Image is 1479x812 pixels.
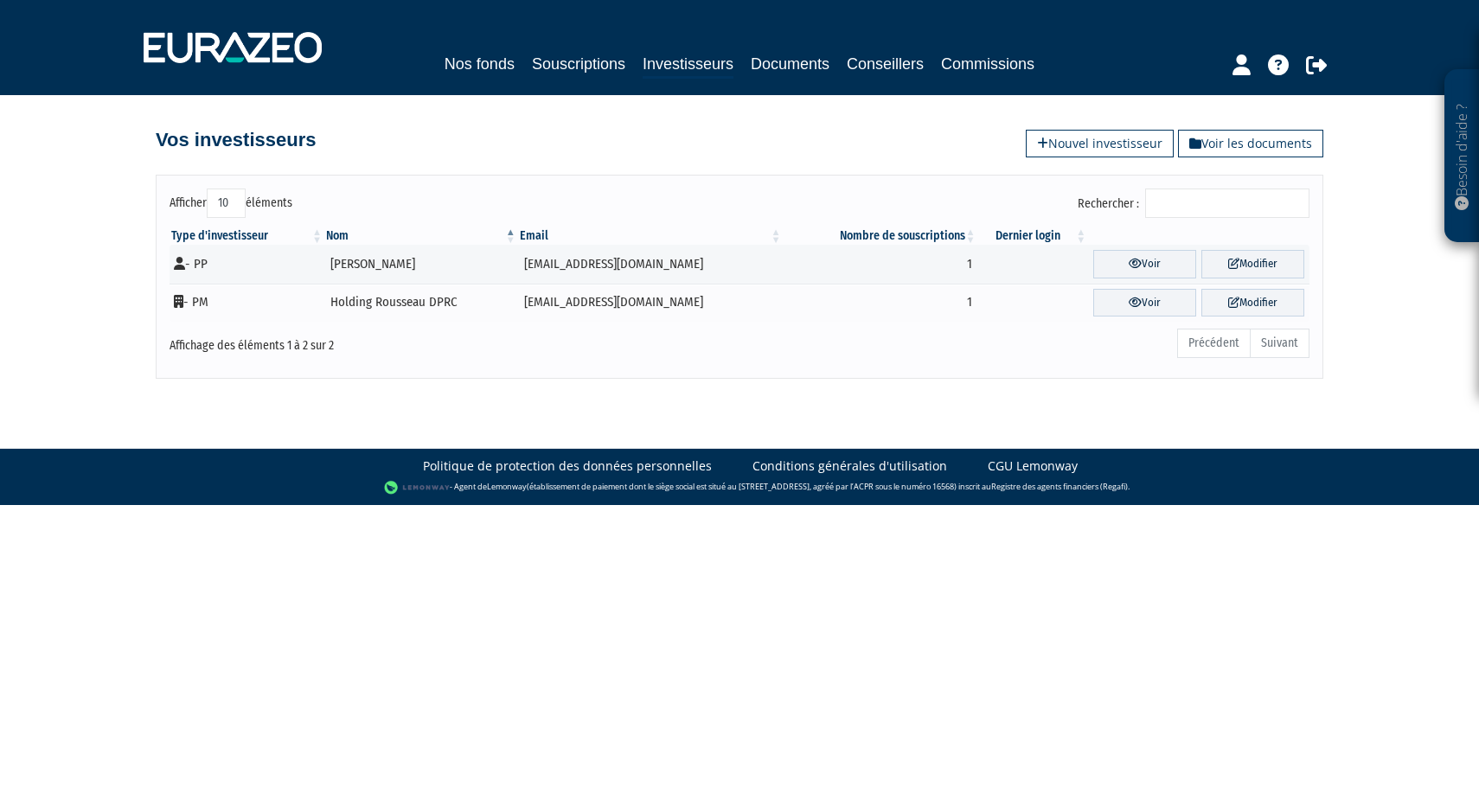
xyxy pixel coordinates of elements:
th: Dernier login : activer pour trier la colonne par ordre croissant [978,227,1089,245]
a: Modifier [1201,289,1304,317]
a: Conseillers [847,52,924,76]
a: Registre des agents financiers (Regafi) [991,482,1128,493]
a: Politique de protection des données personnelles [423,457,712,475]
img: 1732889491-logotype_eurazeo_blanc_rvb.png [144,32,322,63]
a: Commissions [941,52,1034,76]
a: Investisseurs [643,52,733,79]
td: 1 [784,284,978,323]
th: Nombre de souscriptions : activer pour trier la colonne par ordre croissant [784,227,978,245]
th: Nom : activer pour trier la colonne par ordre d&eacute;croissant [324,227,518,245]
a: Voir les documents [1178,130,1323,157]
a: Voir [1093,250,1196,278]
a: Documents [751,52,829,76]
td: - PP [170,245,324,284]
select: Afficheréléments [207,189,246,218]
a: CGU Lemonway [988,457,1078,475]
input: Rechercher : [1145,189,1309,218]
td: Holding Rousseau DPRC [324,284,518,323]
h4: Vos investisseurs [156,130,316,150]
a: Lemonway [487,482,527,493]
label: Afficher éléments [170,189,292,218]
a: Nouvel investisseur [1026,130,1174,157]
th: &nbsp; [1088,227,1309,245]
div: Affichage des éléments 1 à 2 sur 2 [170,327,630,355]
td: 1 [784,245,978,284]
a: Souscriptions [532,52,625,76]
td: [EMAIL_ADDRESS][DOMAIN_NAME] [518,284,784,323]
th: Email : activer pour trier la colonne par ordre croissant [518,227,784,245]
td: - PM [170,284,324,323]
a: Conditions générales d'utilisation [752,457,947,475]
td: [EMAIL_ADDRESS][DOMAIN_NAME] [518,245,784,284]
th: Type d'investisseur : activer pour trier la colonne par ordre croissant [170,227,324,245]
td: [PERSON_NAME] [324,245,518,284]
div: - Agent de (établissement de paiement dont le siège social est situé au [STREET_ADDRESS], agréé p... [17,479,1462,496]
a: Voir [1093,289,1196,317]
a: Modifier [1201,250,1304,278]
img: logo-lemonway.png [384,479,451,496]
a: Nos fonds [445,52,515,76]
p: Besoin d'aide ? [1452,79,1472,234]
label: Rechercher : [1078,189,1309,218]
